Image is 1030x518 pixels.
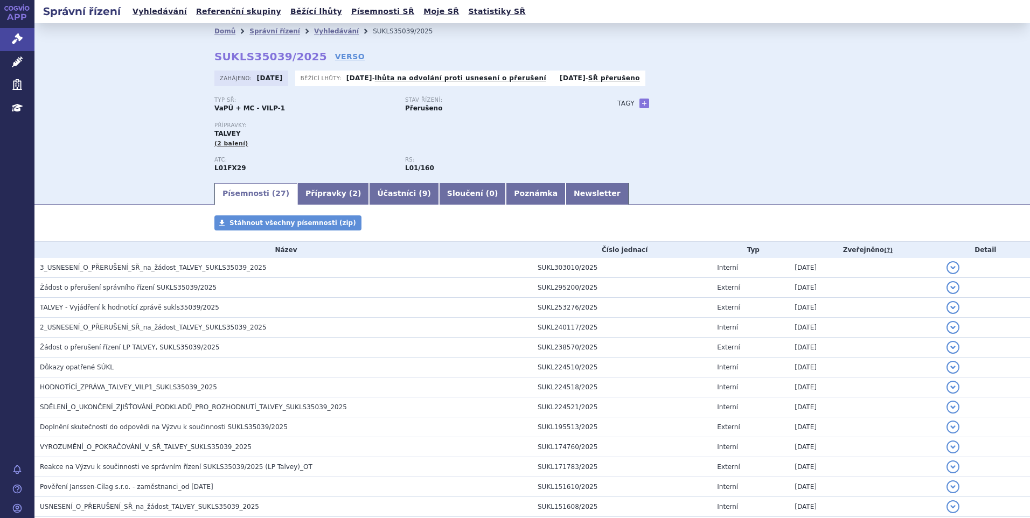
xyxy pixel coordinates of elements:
td: [DATE] [789,358,941,377]
td: [DATE] [789,298,941,318]
span: Stáhnout všechny písemnosti (zip) [229,219,356,227]
td: SUKL151610/2025 [532,477,712,497]
th: Typ [712,242,789,258]
td: SUKL151608/2025 [532,497,712,517]
td: [DATE] [789,397,941,417]
span: Interní [717,503,738,510]
td: [DATE] [789,437,941,457]
p: Typ SŘ: [214,97,394,103]
a: Účastníci (9) [369,183,439,205]
button: detail [947,341,959,354]
td: SUKL238570/2025 [532,338,712,358]
a: Běžící lhůty [287,4,345,19]
th: Číslo jednací [532,242,712,258]
strong: VaPÚ + MC - VILP-1 [214,104,285,112]
span: Interní [717,363,738,371]
a: Správní řízení [249,27,300,35]
td: SUKL224518/2025 [532,377,712,397]
strong: [DATE] [560,74,586,82]
button: detail [947,281,959,294]
li: SUKLS35039/2025 [373,23,447,39]
abbr: (?) [884,247,893,254]
span: 9 [422,189,428,198]
a: Vyhledávání [314,27,359,35]
td: SUKL171783/2025 [532,457,712,477]
td: [DATE] [789,477,941,497]
span: 27 [275,189,286,198]
a: Moje SŘ [420,4,462,19]
span: Žádost o přerušení správního řízení SUKLS35039/2025 [40,284,217,291]
a: Písemnosti SŘ [348,4,417,19]
span: (2 balení) [214,140,248,147]
td: SUKL224521/2025 [532,397,712,417]
a: Poznámka [506,183,566,205]
button: detail [947,421,959,433]
button: detail [947,361,959,374]
th: Detail [941,242,1030,258]
td: [DATE] [789,497,941,517]
a: SŘ přerušeno [588,74,640,82]
span: SDĚLENÍ_O_UKONČENÍ_ZJIŠŤOVÁNÍ_PODKLADŮ_PRO_ROZHODNUTÍ_TALVEY_SUKLS35039_2025 [40,403,347,411]
button: detail [947,500,959,513]
span: Externí [717,284,740,291]
p: RS: [405,157,585,163]
a: + [639,99,649,108]
span: Důkazy opatřené SÚKL [40,363,114,371]
span: Interní [717,264,738,271]
strong: Přerušeno [405,104,442,112]
strong: SUKLS35039/2025 [214,50,327,63]
td: SUKL174760/2025 [532,437,712,457]
a: Přípravky (2) [297,183,369,205]
h3: Tagy [617,97,635,110]
strong: [DATE] [257,74,283,82]
td: [DATE] [789,338,941,358]
strong: [DATE] [346,74,372,82]
a: Písemnosti (27) [214,183,297,205]
a: Stáhnout všechny písemnosti (zip) [214,215,361,230]
span: Běžící lhůty: [301,74,344,82]
a: Vyhledávání [129,4,190,19]
button: detail [947,261,959,274]
span: HODNOTÍCÍ_ZPRÁVA_TALVEY_VILP1_SUKLS35039_2025 [40,383,217,391]
strong: monoklonální protilátky a konjugáty protilátka – léčivo [405,164,434,172]
th: Název [34,242,532,258]
span: VYROZUMĚNÍ_O_POKRAČOVÁNÍ_V_SŘ_TALVEY_SUKLS35039_2025 [40,443,252,451]
strong: TALKVETAMAB [214,164,246,172]
td: SUKL195513/2025 [532,417,712,437]
span: 2_USNESENÍ_O_PŘERUŠENÍ_SŘ_na_žádost_TALVEY_SUKLS35039_2025 [40,324,267,331]
p: - [560,74,640,82]
td: [DATE] [789,377,941,397]
td: SUKL224510/2025 [532,358,712,377]
button: detail [947,301,959,314]
span: Interní [717,383,738,391]
button: detail [947,321,959,334]
span: Externí [717,304,740,311]
a: Referenční skupiny [193,4,284,19]
span: Interní [717,483,738,491]
td: [DATE] [789,457,941,477]
span: Reakce na Výzvu k součinnosti ve správním řízení SUKLS35039/2025 (LP Talvey)_OT [40,463,312,471]
p: - [346,74,546,82]
span: USNESENÍ_O_PŘERUŠENÍ_SŘ_na_žádost_TALVEY_SUKLS35039_2025 [40,503,259,510]
button: detail [947,460,959,473]
span: Externí [717,344,740,351]
a: VERSO [335,51,365,62]
a: Sloučení (0) [439,183,506,205]
button: detail [947,401,959,414]
button: detail [947,440,959,453]
span: Interní [717,443,738,451]
a: lhůta na odvolání proti usnesení o přerušení [375,74,546,82]
p: Přípravky: [214,122,596,129]
span: Interní [717,324,738,331]
h2: Správní řízení [34,4,129,19]
p: Stav řízení: [405,97,585,103]
td: [DATE] [789,278,941,298]
td: SUKL303010/2025 [532,258,712,278]
span: 2 [352,189,358,198]
th: Zveřejněno [789,242,941,258]
span: Externí [717,423,740,431]
span: TALVEY [214,130,241,137]
td: SUKL253276/2025 [532,298,712,318]
td: SUKL240117/2025 [532,318,712,338]
span: Pověření Janssen-Cilag s.r.o. - zaměstnanci_od 03.03.2025 [40,483,213,491]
